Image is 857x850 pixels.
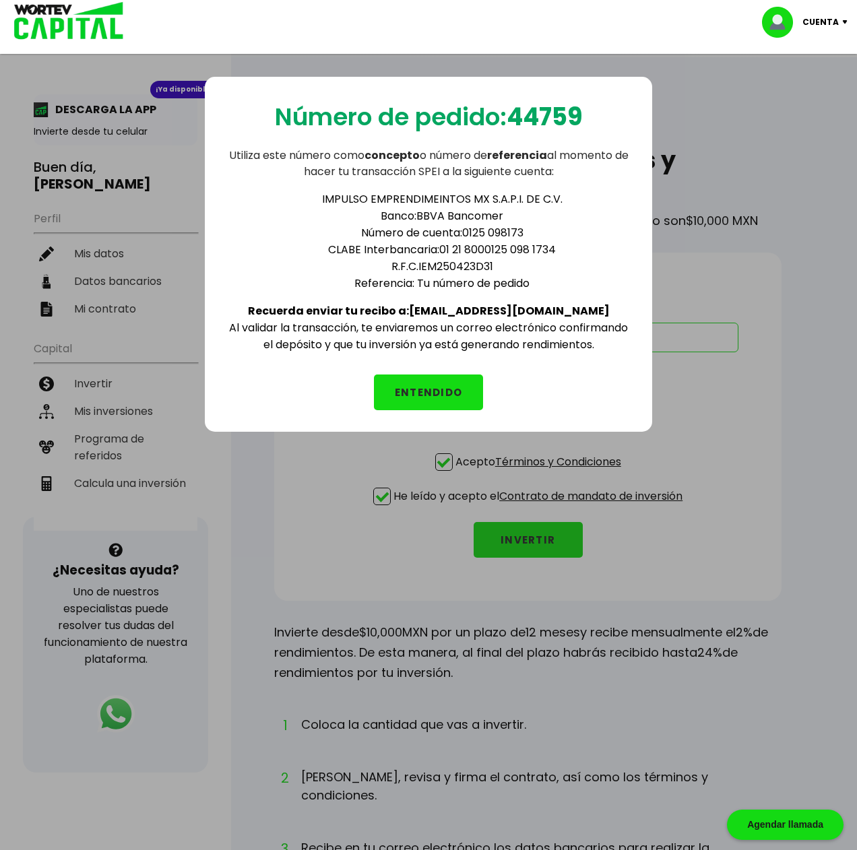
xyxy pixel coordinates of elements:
[226,180,631,353] div: Al validar la transacción, te enviaremos un correo electrónico confirmando el depósito y que tu i...
[253,241,631,258] li: CLABE Interbancaria: 01 21 8000125 098 1734
[487,148,547,163] b: referencia
[253,275,631,292] li: Referencia: Tu número de pedido
[226,148,631,180] p: Utiliza este número como o número de al momento de hacer tu transacción SPEI a la siguiente cuenta:
[248,303,610,319] b: Recuerda enviar tu recibo a: [EMAIL_ADDRESS][DOMAIN_NAME]
[253,258,631,275] li: R.F.C. IEM250423D31
[802,12,839,32] p: Cuenta
[727,810,844,840] div: Agendar llamada
[374,374,483,410] button: ENTENDIDO
[364,148,420,163] b: concepto
[275,98,583,135] p: Número de pedido:
[253,224,631,241] li: Número de cuenta: 0125 098173
[839,20,857,24] img: icon-down
[253,191,631,207] li: IMPULSO EMPRENDIMEINTOS MX S.A.P.I. DE C.V.
[507,100,583,134] b: 44759
[762,7,802,38] img: profile-image
[253,207,631,224] li: Banco: BBVA Bancomer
